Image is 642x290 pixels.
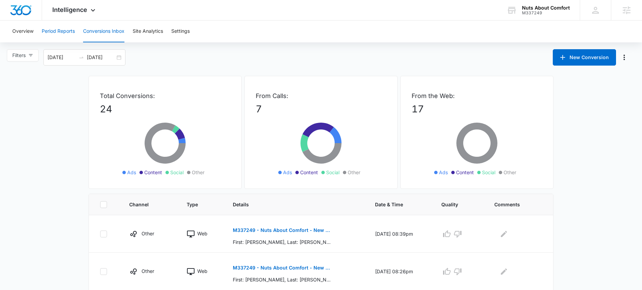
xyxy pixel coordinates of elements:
[79,55,84,60] span: to
[412,102,542,116] p: 17
[367,215,433,253] td: [DATE] 08:39pm
[19,11,34,16] div: v 4.0.25
[283,169,292,176] span: Ads
[553,49,616,66] button: New Conversion
[11,11,16,16] img: logo_orange.svg
[83,20,124,42] button: Conversions Inbox
[233,222,332,238] button: M337249 - Nuts About Comfort - New Contact
[233,238,332,246] p: First: [PERSON_NAME], Last: [PERSON_NAME], Phone: , Phone-Type: , Email: [EMAIL_ADDRESS][DOMAIN_N...
[300,169,318,176] span: Content
[233,201,348,208] span: Details
[482,169,495,176] span: Social
[52,6,87,13] span: Intelligence
[171,20,190,42] button: Settings
[522,5,570,11] div: account name
[26,40,61,45] div: Domain Overview
[87,54,115,61] input: End date
[348,169,360,176] span: Other
[326,169,339,176] span: Social
[412,91,542,100] p: From the Web:
[494,201,532,208] span: Comments
[127,169,136,176] span: Ads
[439,169,448,176] span: Ads
[12,52,26,59] span: Filters
[187,201,206,208] span: Type
[144,169,162,176] span: Content
[68,40,73,45] img: tab_keywords_by_traffic_grey.svg
[256,102,386,116] p: 7
[256,91,386,100] p: From Calls:
[233,276,332,283] p: First: [PERSON_NAME], Last: [PERSON_NAME], Phone: , Phone-Type: , Email: [EMAIL_ADDRESS][DOMAIN_N...
[142,230,154,237] p: Other
[100,102,230,116] p: 24
[42,20,75,42] button: Period Reports
[100,91,230,100] p: Total Conversions:
[142,267,154,275] p: Other
[7,49,39,61] button: Filters
[170,169,184,176] span: Social
[192,169,204,176] span: Other
[12,20,34,42] button: Overview
[76,40,115,45] div: Keywords by Traffic
[197,230,208,237] p: Web
[18,40,24,45] img: tab_domain_overview_orange.svg
[48,54,76,61] input: Start date
[233,228,332,233] p: M337249 - Nuts About Comfort - New Contact
[233,260,332,276] button: M337249 - Nuts About Comfort - New Contact
[619,52,630,63] button: Manage Numbers
[498,229,509,239] button: Edit Comments
[11,18,16,23] img: website_grey.svg
[456,169,474,176] span: Content
[133,20,163,42] button: Site Analytics
[233,265,332,270] p: M337249 - Nuts About Comfort - New Contact
[441,201,468,208] span: Quality
[504,169,516,176] span: Other
[129,201,160,208] span: Channel
[197,267,208,275] p: Web
[79,55,84,60] span: swap-right
[522,11,570,15] div: account id
[375,201,415,208] span: Date & Time
[18,18,75,23] div: Domain: [DOMAIN_NAME]
[498,266,509,277] button: Edit Comments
